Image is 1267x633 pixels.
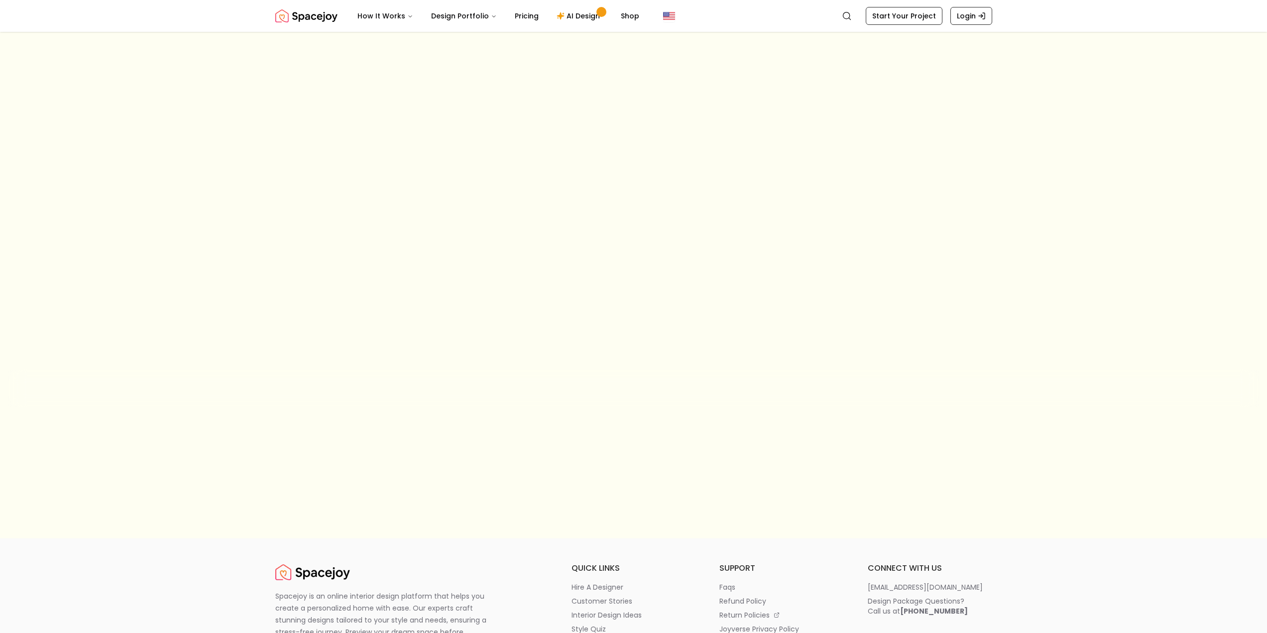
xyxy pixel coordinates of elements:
p: faqs [719,582,735,592]
a: Login [950,7,992,25]
div: Design Package Questions? Call us at [868,596,968,616]
a: refund policy [719,596,844,606]
p: [EMAIL_ADDRESS][DOMAIN_NAME] [868,582,983,592]
p: customer stories [572,596,632,606]
h6: connect with us [868,562,992,574]
button: Design Portfolio [423,6,505,26]
p: return policies [719,610,770,620]
p: refund policy [719,596,766,606]
nav: Main [349,6,647,26]
h6: support [719,562,844,574]
a: Pricing [507,6,547,26]
img: United States [663,10,675,22]
h6: quick links [572,562,696,574]
a: [EMAIL_ADDRESS][DOMAIN_NAME] [868,582,992,592]
b: [PHONE_NUMBER] [900,606,968,616]
button: How It Works [349,6,421,26]
a: return policies [719,610,844,620]
img: Spacejoy Logo [275,6,338,26]
a: interior design ideas [572,610,696,620]
a: hire a designer [572,582,696,592]
a: Shop [613,6,647,26]
a: Spacejoy [275,562,350,582]
a: Spacejoy [275,6,338,26]
a: AI Design [549,6,611,26]
p: interior design ideas [572,610,642,620]
img: Spacejoy Logo [275,562,350,582]
a: customer stories [572,596,696,606]
a: Design Package Questions?Call us at[PHONE_NUMBER] [868,596,992,616]
a: Start Your Project [866,7,942,25]
a: faqs [719,582,844,592]
p: hire a designer [572,582,623,592]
